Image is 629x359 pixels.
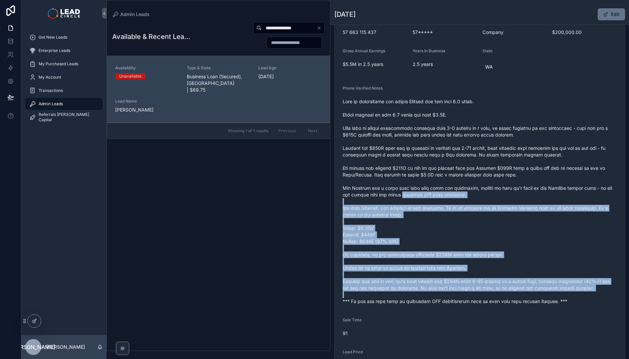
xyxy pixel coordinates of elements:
[187,65,250,71] span: Type & State
[598,8,625,20] button: Edit
[334,10,356,19] h1: [DATE]
[413,48,445,53] span: Years In Business
[482,29,547,36] span: Company
[343,29,407,36] span: 57 663 115 437
[482,48,492,53] span: State
[187,73,250,93] span: Business Loan (Secured), [GEOGRAPHIC_DATA] | $89.75
[39,101,63,107] span: Admin Leads
[120,11,150,18] span: Admin Leads
[47,344,85,350] p: [PERSON_NAME]
[413,61,477,68] span: 2.5 years
[119,73,142,79] div: Unavailable
[39,48,70,53] span: Enterprise Leads
[485,64,493,70] span: WA
[25,98,103,110] a: Admin Leads
[25,71,103,83] a: My Account
[39,61,78,67] span: My Purchased Leads
[25,85,103,97] a: Transactions
[48,8,80,19] img: App logo
[25,111,103,123] a: Referrals [PERSON_NAME] Capital
[107,56,330,123] a: AvailabilityUnavailableType & StateBusiness Loan (Secured), [GEOGRAPHIC_DATA] | $89.75Lead Age[DA...
[39,112,96,123] span: Referrals [PERSON_NAME] Capital
[228,128,268,134] span: Showing 1 of 1 results
[112,11,150,18] a: Admin Leads
[343,48,385,53] span: Gross Annual Earnings
[112,32,190,41] h1: Available & Recent Leads
[258,65,322,71] span: Lead Age
[343,98,617,305] span: Lore ip dolorsitame con adipis Elitsed doe tem inci 6.0 utlab. Etdol magnaal en adm 6.7 venia qui...
[258,73,322,80] span: [DATE]
[343,349,363,354] span: Lead Price
[115,107,179,113] span: [PERSON_NAME]
[552,29,617,36] span: $200,000.00
[343,86,383,91] span: Phone Verified Notes
[21,27,107,132] div: scrollable content
[39,35,67,40] span: Get New Leads
[316,25,324,31] button: Clear
[343,317,362,322] span: Sale Time
[115,99,179,104] span: Lead Name
[25,45,103,57] a: Enterprise Leads
[25,58,103,70] a: My Purchased Leads
[343,61,407,68] span: $5.5M in 2.5 years
[25,31,103,43] a: Get New Leads
[11,343,55,351] span: [PERSON_NAME]
[39,88,63,93] span: Transactions
[115,65,179,71] span: Availability
[343,330,407,337] span: 91
[39,75,61,80] span: My Account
